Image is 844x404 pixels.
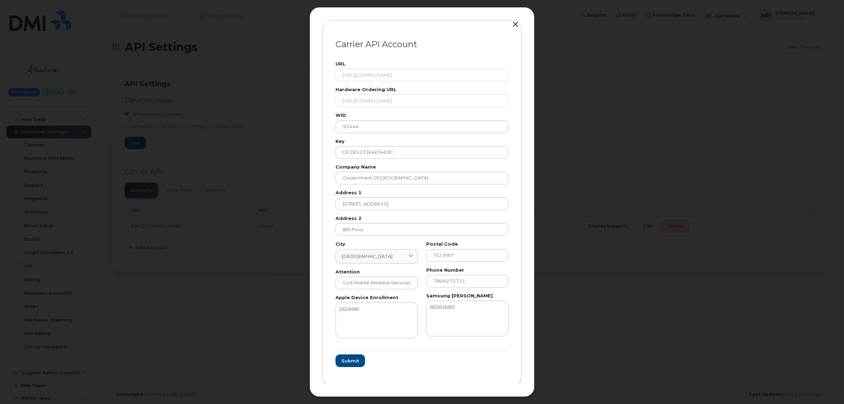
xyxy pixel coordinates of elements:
label: Key [335,139,509,144]
div: Carrier API Account [335,40,509,49]
span: Submit [341,358,359,364]
label: Address 1 [335,191,509,195]
span: [GEOGRAPHIC_DATA] [341,253,392,260]
label: URL [335,62,509,67]
label: Attention [335,270,418,274]
a: [GEOGRAPHIC_DATA] [335,249,418,264]
label: Hardware Ordering URL [335,88,509,92]
label: Samsung [PERSON_NAME] [426,294,509,298]
label: Apple Device Enrollment [335,296,418,300]
label: WID [335,113,509,118]
label: Phone Number [426,268,509,273]
label: City [335,242,418,247]
label: Address 2 [335,216,509,221]
button: Submit [335,354,365,367]
label: Postal Code [426,242,509,247]
label: Company Name [335,165,509,170]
